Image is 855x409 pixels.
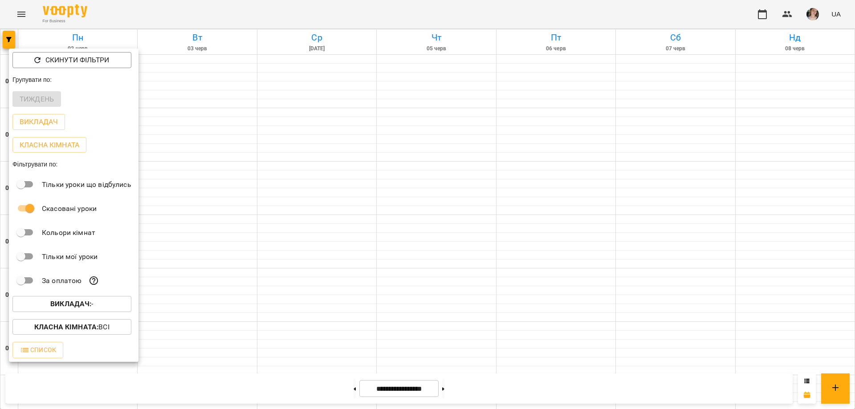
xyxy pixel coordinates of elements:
[42,203,97,214] p: Скасовані уроки
[12,137,86,153] button: Класна кімната
[42,275,81,286] p: За оплатою
[42,251,98,262] p: Тільки мої уроки
[50,299,94,309] p: -
[20,117,58,127] p: Викладач
[42,227,95,238] p: Кольори кімнат
[42,179,131,190] p: Тільки уроки що відбулись
[9,72,138,88] div: Групувати по:
[50,300,91,308] b: Викладач :
[12,114,65,130] button: Викладач
[34,322,110,332] p: Всі
[12,296,131,312] button: Викладач:-
[9,156,138,172] div: Фільтрувати по:
[12,52,131,68] button: Скинути фільтри
[45,55,109,65] p: Скинути фільтри
[12,342,63,358] button: Список
[34,323,98,331] b: Класна кімната :
[20,140,79,150] p: Класна кімната
[20,344,56,355] span: Список
[12,319,131,335] button: Класна кімната:Всі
